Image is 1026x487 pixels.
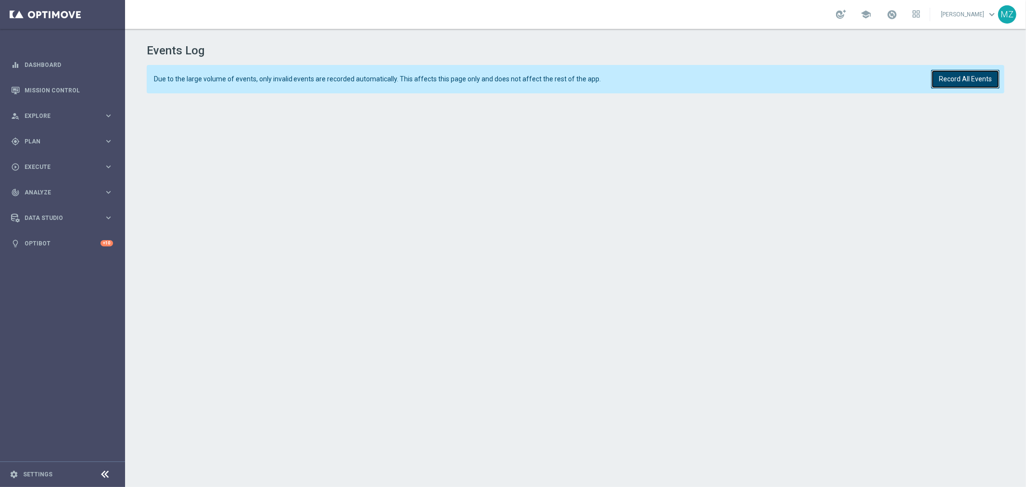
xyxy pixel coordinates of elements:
button: Record All Events [931,70,1000,89]
i: person_search [11,112,20,120]
i: keyboard_arrow_right [104,137,113,146]
button: lightbulb Optibot +10 [11,240,114,247]
button: track_changes Analyze keyboard_arrow_right [11,189,114,196]
div: Explore [11,112,104,120]
div: Mission Control [11,77,113,103]
i: gps_fixed [11,137,20,146]
span: Explore [25,113,104,119]
i: equalizer [11,61,20,69]
i: keyboard_arrow_right [104,162,113,171]
button: gps_fixed Plan keyboard_arrow_right [11,138,114,145]
button: person_search Explore keyboard_arrow_right [11,112,114,120]
div: MZ [998,5,1016,24]
i: play_circle_outline [11,163,20,171]
span: keyboard_arrow_down [987,9,997,20]
a: Mission Control [25,77,113,103]
button: play_circle_outline Execute keyboard_arrow_right [11,163,114,171]
a: Optibot [25,231,101,256]
i: keyboard_arrow_right [104,188,113,197]
span: Plan [25,139,104,144]
div: Analyze [11,188,104,197]
button: equalizer Dashboard [11,61,114,69]
i: lightbulb [11,239,20,248]
span: Data Studio [25,215,104,221]
div: Dashboard [11,52,113,77]
span: Due to the large volume of events, only invalid events are recorded automatically. This affects t... [154,75,920,83]
span: Execute [25,164,104,170]
div: Data Studio [11,214,104,222]
a: [PERSON_NAME]keyboard_arrow_down [940,7,998,22]
span: Analyze [25,190,104,195]
div: Optibot [11,231,113,256]
a: Dashboard [25,52,113,77]
h1: Events Log [147,44,1005,58]
i: settings [10,470,18,479]
a: Settings [23,472,52,477]
div: Execute [11,163,104,171]
div: +10 [101,240,113,246]
i: keyboard_arrow_right [104,213,113,222]
i: keyboard_arrow_right [104,111,113,120]
span: school [861,9,871,20]
button: Mission Control [11,87,114,94]
button: Data Studio keyboard_arrow_right [11,214,114,222]
i: track_changes [11,188,20,197]
div: Plan [11,137,104,146]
